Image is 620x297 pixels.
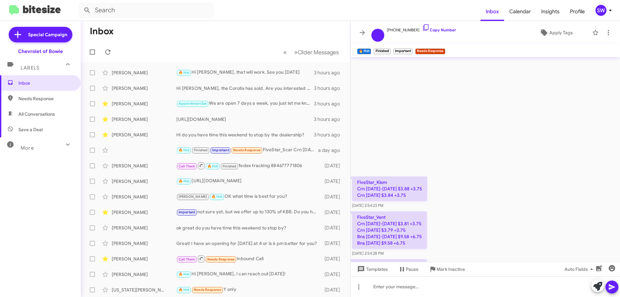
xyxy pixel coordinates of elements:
a: Special Campaign [9,27,72,42]
span: Special Campaign [28,31,67,38]
span: Finished [194,148,208,152]
div: [PERSON_NAME] [112,132,176,138]
div: Hi [PERSON_NAME], I can reach out [DATE]! [176,270,321,278]
div: 3 hours ago [314,85,345,91]
button: Mark Inactive [424,263,470,275]
div: 3 hours ago [314,101,345,107]
span: Call Them [179,257,195,261]
span: 🔥 Hot [179,288,190,292]
span: Pause [406,263,418,275]
div: [PERSON_NAME] [112,256,176,262]
span: Save a Deal [18,126,43,133]
span: Needs Response [233,148,261,152]
span: 🔥 Hot [179,70,190,75]
div: FiveStar_Scar Crn [DATE] $3.73 -2.5 Crn [DATE] $3.73 -2.5 Bns [DATE] $9.31 -1.0 Bns [DATE] $9.31 ... [176,146,318,154]
div: [DATE] [321,178,345,185]
div: ok great do you have time this weekend to stop by? [176,225,321,231]
span: 🔥 Hot [179,272,190,276]
span: Call Them [179,164,195,168]
div: We are open 7 days a week, you just let me know when you can make it and we can make sure we are ... [176,100,314,107]
span: Auto Fields [564,263,595,275]
span: Needs Response [18,95,73,102]
p: FiveStar_Vent Crn [DATE]-[DATE] $3.81 +3.75 Crn [DATE] $3.79 +3.75 Bns [DATE]-[DATE] $9.58 +6.75 ... [352,211,427,249]
nav: Page navigation example [280,46,343,59]
button: Apply Tags [523,27,589,38]
div: [DATE] [321,256,345,262]
span: Needs Response [207,257,235,261]
div: [DATE] [321,194,345,200]
span: Templates [356,263,388,275]
span: Inbox [18,80,73,86]
div: [DATE] [321,271,345,278]
span: Apply Tags [549,27,573,38]
span: Needs Response [194,288,221,292]
span: « [283,48,287,56]
div: [URL][DOMAIN_NAME] [176,177,321,185]
p: FiveStar_Klem Crn [DATE]-[DATE] $3.88 +3.75 Crn [DATE] $3.84 +3.75 [352,176,427,201]
div: not sure yet, but we offer up to 130% of KBB. Do you have time to bring it by the dealership [176,208,321,216]
div: Y only [176,286,321,293]
div: Great! I have an opening for [DATE] at 4 or is 6 pm better for you? [176,240,321,247]
div: [DATE] [321,240,345,247]
span: 🔥 Hot [212,195,222,199]
span: Older Messages [298,49,339,56]
input: Search [78,3,214,18]
div: [PERSON_NAME] [112,194,176,200]
div: Chevrolet of Bowie [18,48,63,55]
div: [PERSON_NAME] [112,116,176,122]
span: 🔥 Hot [179,179,190,183]
button: Pause [393,263,424,275]
span: [PHONE_NUMBER] [387,24,456,33]
div: [PERSON_NAME] [112,178,176,185]
div: OK what time is best for you? [176,193,321,200]
span: [DATE] 2:54:23 PM [352,203,383,208]
button: SW [590,5,613,16]
h1: Inbox [90,26,114,37]
div: [PERSON_NAME] [112,101,176,107]
span: Labels [21,65,39,71]
span: More [21,145,34,151]
div: [US_STATE][PERSON_NAME] [112,287,176,293]
a: Insights [536,2,565,21]
div: Inbound Call [176,255,321,263]
div: [PERSON_NAME] [112,240,176,247]
a: Profile [565,2,590,21]
div: [PERSON_NAME] [112,163,176,169]
small: Finished [374,48,390,54]
span: All Conversations [18,111,55,117]
span: Mark Inactive [437,263,465,275]
span: [PERSON_NAME] [179,195,207,199]
small: 🔥 Hot [357,48,371,54]
div: [DATE] [321,163,345,169]
button: Next [290,46,343,59]
span: Important [212,148,229,152]
span: [DATE] 2:54:28 PM [352,251,384,256]
div: [PERSON_NAME] [112,225,176,231]
div: Hi [PERSON_NAME], that will work. See you [DATE] [176,69,314,76]
div: [URL][DOMAIN_NAME] [176,116,314,122]
a: Copy Number [422,27,456,32]
span: Important [179,210,195,214]
a: Calendar [504,2,536,21]
button: Templates [351,263,393,275]
div: Hi [PERSON_NAME], the Corolla has sold. Are you interested in anything else, or is there a price ... [176,85,314,91]
p: FiveStar_HT Crn [DATE]-[DATE] $3.81 +3.75 Crn [DATE] $3.79 +3.75 Bns [DATE]-[DATE] $9.53 +6.75 Bn... [352,259,427,297]
div: [DATE] [321,225,345,231]
a: Inbox [480,2,504,21]
small: Needs Response [415,48,445,54]
span: Finished [222,164,237,168]
div: [PERSON_NAME] [112,209,176,216]
div: 3 hours ago [314,69,345,76]
span: 🔥 Hot [179,148,190,152]
div: [DATE] [321,209,345,216]
small: Important [393,48,413,54]
div: 3 hours ago [314,116,345,122]
span: 🔥 Hot [207,164,218,168]
div: [DATE] [321,287,345,293]
div: [PERSON_NAME] [112,85,176,91]
div: fedex tracking 884677771806 [176,162,321,170]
